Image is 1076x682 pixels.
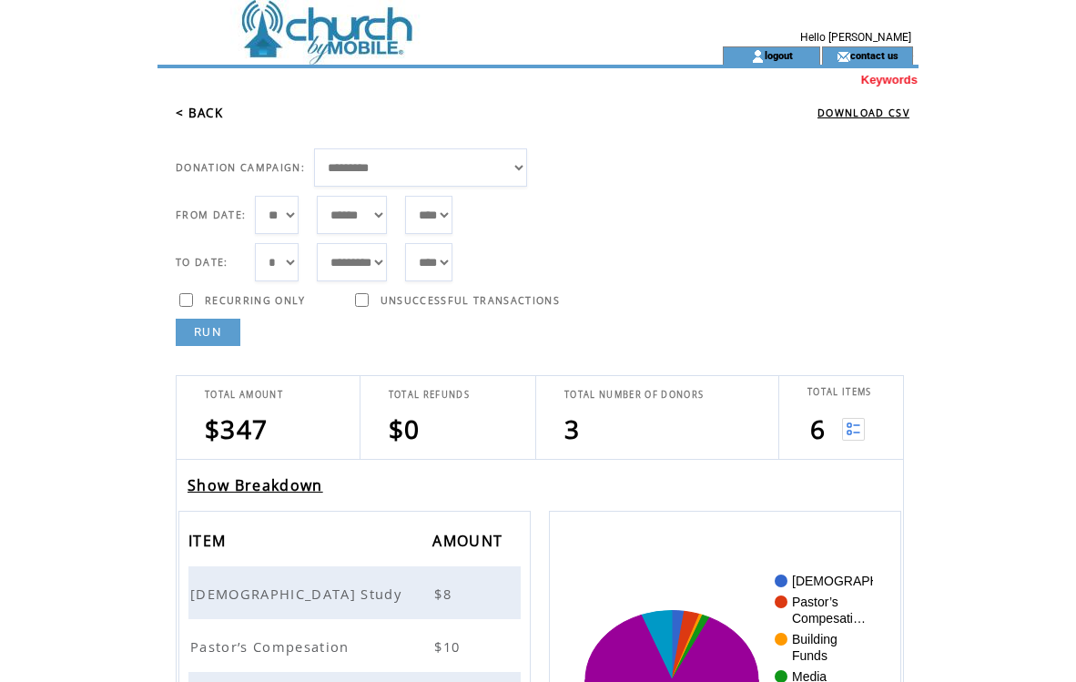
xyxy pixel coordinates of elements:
[837,49,850,64] img: contact_us_icon.gif
[190,636,354,653] a: Pastor’s Compesation
[432,534,507,545] a: AMOUNT
[205,412,268,446] span: $347
[190,585,406,603] span: [DEMOGRAPHIC_DATA] Study
[817,107,909,119] a: DOWNLOAD CSV
[188,475,323,495] a: Show Breakdown
[792,595,838,609] text: Pastor’s
[434,585,456,603] span: $8
[564,412,580,446] span: 3
[792,574,970,588] text: [DEMOGRAPHIC_DATA] Study
[564,389,704,401] span: TOTAL NUMBER OF DONORS
[389,412,421,446] span: $0
[157,73,919,87] marquee: Keywords issue has been corrected. Thank you for your patience!
[792,648,827,663] text: Funds
[190,584,406,600] a: [DEMOGRAPHIC_DATA] Study
[381,294,560,307] span: UNSUCCESSFUL TRANSACTIONS
[176,256,228,269] span: TO DATE:
[188,534,230,545] a: ITEM
[765,49,793,61] a: logout
[176,105,223,121] a: < BACK
[807,386,872,398] span: TOTAL ITEMS
[751,49,765,64] img: account_icon.gif
[434,637,464,656] span: $10
[800,31,911,44] span: Hello [PERSON_NAME]
[792,632,837,646] text: Building
[190,637,354,656] span: Pastor’s Compesation
[810,412,826,446] span: 6
[842,418,865,441] img: View list
[389,389,470,401] span: TOTAL REFUNDS
[188,526,230,560] span: ITEM
[176,209,246,221] span: FROM DATE:
[432,526,507,560] span: AMOUNT
[850,49,898,61] a: contact us
[792,611,866,626] text: Compesati…
[176,319,240,346] a: RUN
[176,161,305,174] span: DONATION CAMPAIGN:
[205,389,283,401] span: TOTAL AMOUNT
[205,294,306,307] span: RECURRING ONLY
